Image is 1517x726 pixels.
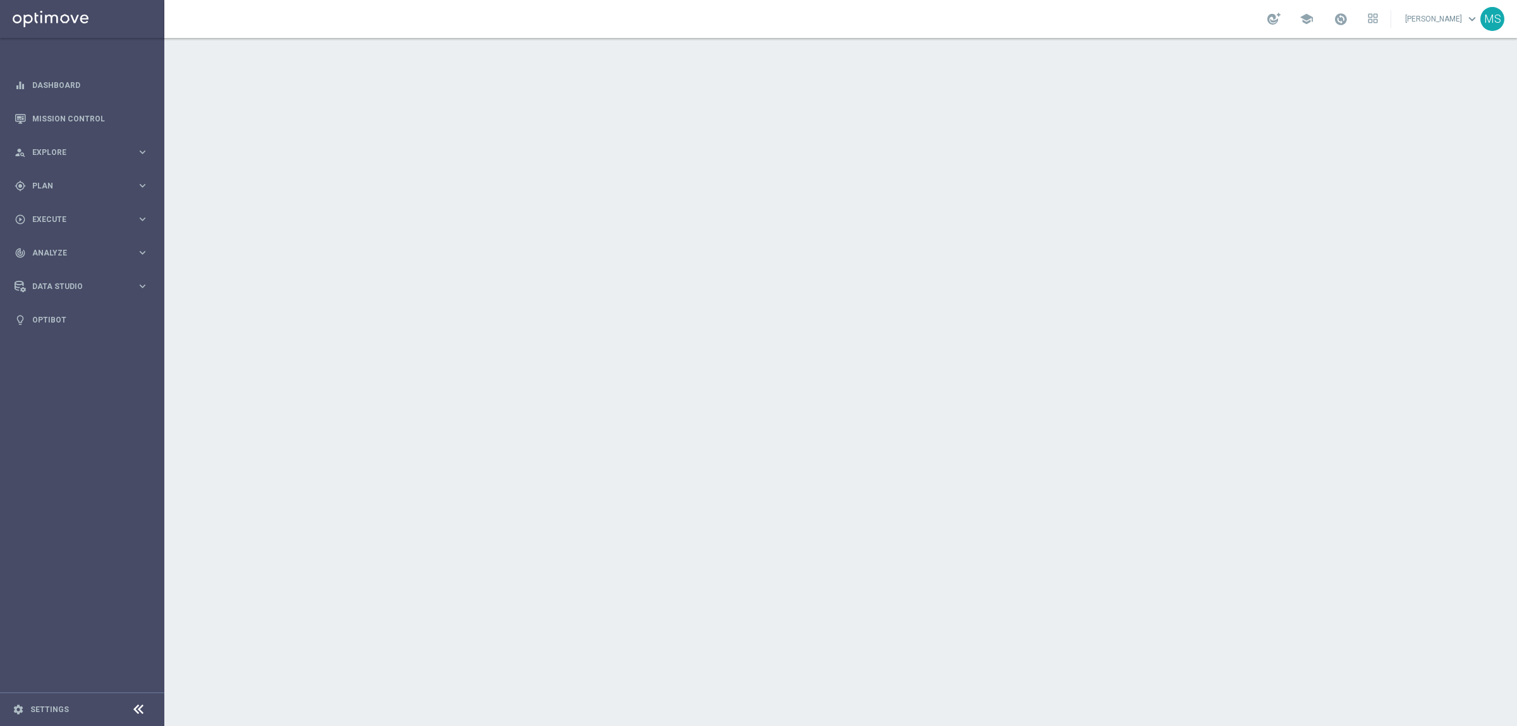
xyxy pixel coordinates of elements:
[137,213,149,225] i: keyboard_arrow_right
[15,180,26,192] i: gps_fixed
[32,149,137,156] span: Explore
[15,214,137,225] div: Execute
[137,146,149,158] i: keyboard_arrow_right
[1465,12,1479,26] span: keyboard_arrow_down
[13,704,24,715] i: settings
[15,180,137,192] div: Plan
[32,216,137,223] span: Execute
[15,214,26,225] i: play_circle_outline
[15,314,26,326] i: lightbulb
[15,281,137,292] div: Data Studio
[15,247,137,259] div: Analyze
[32,182,137,190] span: Plan
[14,281,149,292] button: Data Studio keyboard_arrow_right
[137,180,149,192] i: keyboard_arrow_right
[32,283,137,290] span: Data Studio
[14,114,149,124] button: Mission Control
[1404,9,1480,28] a: [PERSON_NAME]keyboard_arrow_down
[32,249,137,257] span: Analyze
[1480,7,1504,31] div: MS
[15,303,149,336] div: Optibot
[15,68,149,102] div: Dashboard
[15,147,26,158] i: person_search
[1300,12,1313,26] span: school
[137,247,149,259] i: keyboard_arrow_right
[32,102,149,135] a: Mission Control
[137,280,149,292] i: keyboard_arrow_right
[15,102,149,135] div: Mission Control
[15,147,137,158] div: Explore
[32,68,149,102] a: Dashboard
[14,315,149,325] button: lightbulb Optibot
[32,303,149,336] a: Optibot
[15,80,26,91] i: equalizer
[30,706,69,713] a: Settings
[14,214,149,225] button: play_circle_outline Execute keyboard_arrow_right
[14,80,149,90] button: equalizer Dashboard
[14,181,149,191] button: gps_fixed Plan keyboard_arrow_right
[14,248,149,258] button: track_changes Analyze keyboard_arrow_right
[14,147,149,157] button: person_search Explore keyboard_arrow_right
[15,247,26,259] i: track_changes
